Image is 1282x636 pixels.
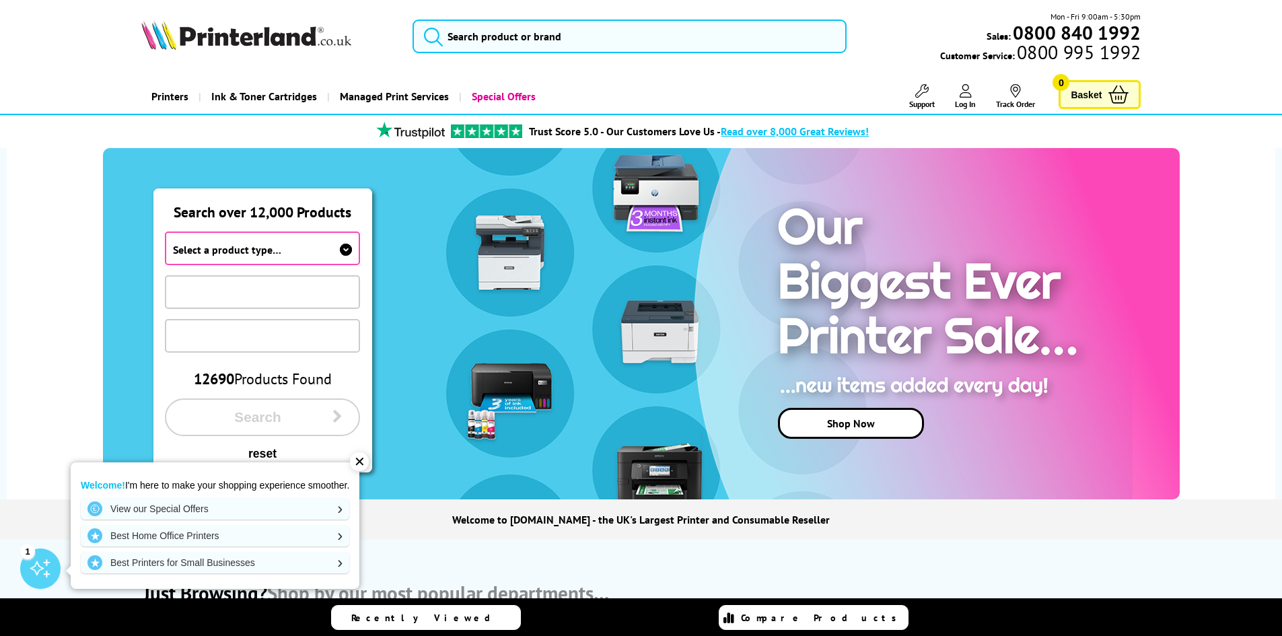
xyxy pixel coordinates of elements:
p: I'm here to make your shopping experience smoother. [81,479,349,491]
div: Just Browsing? [143,580,609,606]
span: Basket [1071,85,1102,104]
span: Search [183,409,333,425]
span: Mon - Fri 9:00am - 5:30pm [1050,10,1141,23]
strong: Welcome! [81,480,125,491]
img: trustpilot rating [451,125,522,138]
a: Managed Print Services [327,79,459,114]
a: Trust Score 5.0 - Our Customers Love Us -Read over 8,000 Great Reviews! [529,125,869,138]
div: Products Found [165,369,361,388]
a: Recently Viewed [331,605,521,630]
h1: Welcome to [DOMAIN_NAME] - the UK's Largest Printer and Consumable Reseller [452,513,830,526]
span: Log In [955,99,976,109]
a: Track Order [996,84,1035,109]
span: Read over 8,000 Great Reviews! [721,125,869,138]
span: Compare Products [741,612,904,624]
span: Customer Service: [940,46,1141,62]
a: Log In [955,84,976,109]
b: 0800 840 1992 [1013,20,1141,45]
span: Sales: [987,30,1011,42]
a: Special Offers [459,79,546,114]
input: Search product or brand [413,20,847,53]
a: Printerland Logo [141,20,396,52]
a: Support [909,84,935,109]
span: Shop by our most popular departments… [267,580,609,606]
img: trustpilot rating [370,122,451,139]
img: Printerland Logo [141,20,351,50]
a: Printers [141,79,199,114]
div: Search over 12,000 Products [154,189,371,221]
a: Best Home Office Printers [81,525,349,546]
button: reset [165,446,361,462]
a: 0800 840 1992 [1011,26,1141,39]
a: Ink & Toner Cartridges [199,79,327,114]
a: Best Printers for Small Businesses [81,552,349,573]
div: 1 [20,544,35,559]
span: Recently Viewed [351,612,504,624]
span: Ink & Toner Cartridges [211,79,317,114]
span: Select a product type… [173,243,281,256]
span: Support [909,99,935,109]
div: ✕ [350,452,369,471]
span: 0 [1053,74,1069,91]
span: 0800 995 1992 [1015,46,1141,59]
span: 12690 [194,369,234,388]
a: Compare Products [719,605,909,630]
button: Search [165,398,361,436]
a: Basket 0 [1059,80,1141,109]
a: Shop Now [778,408,924,439]
a: View our Special Offers [81,498,349,520]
